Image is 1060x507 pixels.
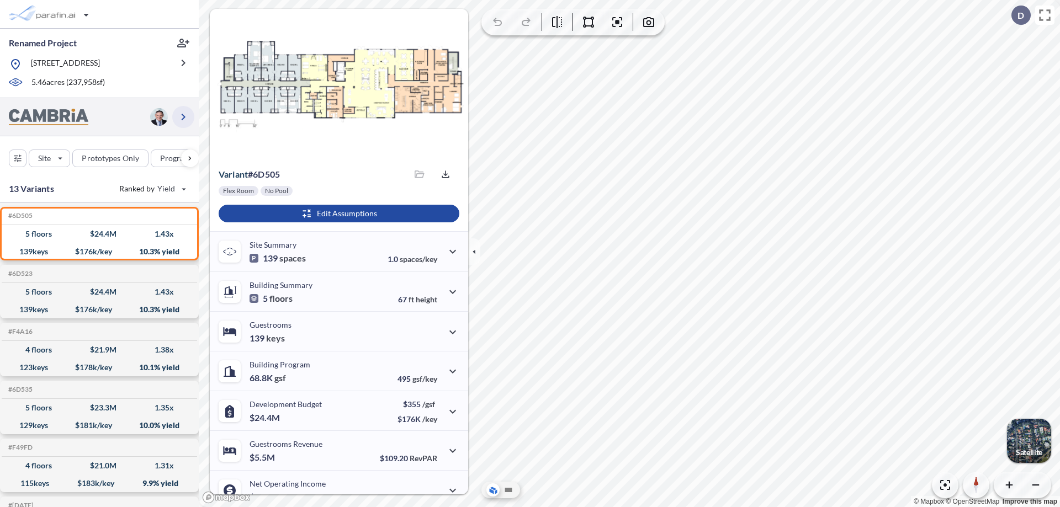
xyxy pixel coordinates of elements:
[250,492,277,503] p: $2.5M
[250,439,322,449] p: Guestrooms Revenue
[250,280,312,290] p: Building Summary
[380,453,437,463] p: $109.20
[72,150,149,167] button: Prototypes Only
[250,479,326,488] p: Net Operating Income
[6,212,33,220] h5: Click to copy the code
[202,491,251,504] a: Mapbox homepage
[1017,10,1024,20] p: D
[250,333,285,344] p: 139
[250,452,277,463] p: $5.5M
[250,372,286,383] p: 68.8K
[6,444,33,451] h5: Click to copy the code
[219,169,280,180] p: # 6d505
[150,108,168,126] img: user logo
[151,150,210,167] button: Program
[397,414,437,424] p: $176K
[38,153,51,164] p: Site
[390,493,437,503] p: 45.0%
[6,386,33,393] h5: Click to copy the code
[410,453,437,463] span: RevPAR
[250,240,296,249] p: Site Summary
[397,399,437,409] p: $355
[397,374,437,383] p: 495
[388,254,437,264] p: 1.0
[486,483,500,497] button: Aerial View
[398,295,437,304] p: 67
[157,183,176,194] span: Yield
[219,169,248,179] span: Variant
[1016,448,1042,457] p: Satellite
[409,295,414,304] span: ft
[1007,419,1051,463] button: Switcher ImageSatellite
[274,372,286,383] span: gsf
[110,180,193,198] button: Ranked by Yield
[269,293,293,304] span: floors
[946,498,999,505] a: OpenStreetMap
[422,399,435,409] span: /gsf
[160,153,191,164] p: Program
[1007,419,1051,463] img: Switcher Image
[1003,498,1057,505] a: Improve this map
[400,254,437,264] span: spaces/key
[266,333,285,344] span: keys
[223,186,254,195] p: Flex Room
[6,270,33,277] h5: Click to copy the code
[422,414,437,424] span: /key
[31,77,105,89] p: 5.46 acres ( 237,958 sf)
[239,138,296,147] p: View Floorplans
[250,399,322,409] p: Development Budget
[317,208,377,219] p: Edit Assumptions
[279,253,306,264] span: spaces
[250,293,293,304] p: 5
[265,186,288,195] p: No Pool
[412,374,437,383] span: gsf/key
[29,150,70,167] button: Site
[219,205,459,222] button: Edit Assumptions
[416,295,437,304] span: height
[914,498,944,505] a: Mapbox
[9,37,77,49] p: Renamed Project
[250,253,306,264] p: 139
[250,360,310,369] p: Building Program
[9,182,54,195] p: 13 Variants
[502,483,515,497] button: Site Plan
[9,109,88,126] img: BrandImage
[31,57,100,71] p: [STREET_ADDRESS]
[6,328,33,335] h5: Click to copy the code
[250,320,291,329] p: Guestrooms
[413,493,437,503] span: margin
[250,412,282,423] p: $24.4M
[82,153,139,164] p: Prototypes Only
